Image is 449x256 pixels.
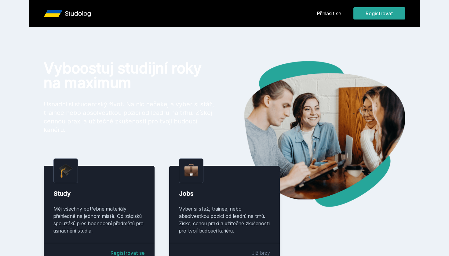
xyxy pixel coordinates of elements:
p: Usnadni si studentský život. Na nic nečekej a vyber si stáž, trainee nebo absolvestkou pozici od ... [44,100,215,134]
a: Přihlásit se [317,10,341,17]
h1: Vyboostuj studijní roky na maximum [44,61,215,90]
img: hero.png [224,61,405,207]
button: Registrovat [353,7,405,20]
img: graduation-cap.png [59,164,73,178]
img: briefcase.png [184,162,198,178]
div: Měj všechny potřebné materiály přehledně na jednom místě. Od zápisků spolužáků přes hodnocení pře... [53,205,145,234]
div: Vyber si stáž, trainee, nebo absolvestkou pozici od leadrů na trhů. Získej cenou praxi a užitečné... [179,205,270,234]
div: Jobs [179,189,270,198]
div: Study [53,189,145,198]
